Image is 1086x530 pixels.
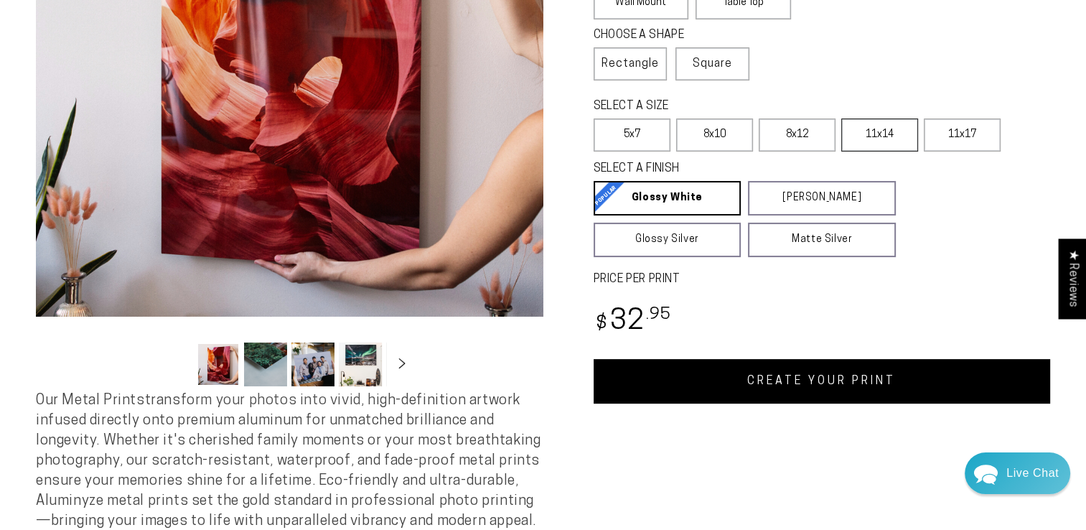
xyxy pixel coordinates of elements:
span: Square [693,55,732,73]
label: 8x10 [676,118,753,152]
button: Load image 3 in gallery view [291,343,334,386]
div: Chat widget toggle [965,452,1070,494]
label: 11x17 [924,118,1001,152]
span: Rectangle [601,55,659,73]
button: Slide left [161,349,192,381]
label: 5x7 [594,118,670,152]
label: PRICE PER PRINT [594,271,1051,288]
a: Glossy White [594,181,741,215]
a: [PERSON_NAME] [748,181,896,215]
button: Load image 4 in gallery view [339,343,382,386]
button: Load image 2 in gallery view [244,343,287,386]
sup: .95 [645,307,671,323]
button: Load image 1 in gallery view [197,343,240,386]
span: Our Metal Prints transform your photos into vivid, high-definition artwork infused directly onto ... [36,394,540,529]
a: Matte Silver [748,223,896,257]
button: Slide right [386,349,418,381]
label: 11x14 [841,118,918,152]
legend: SELECT A SIZE [594,98,862,115]
a: Glossy Silver [594,223,741,257]
legend: CHOOSE A SHAPE [594,27,736,44]
div: Click to open Judge.me floating reviews tab [1059,238,1086,318]
bdi: 32 [594,308,672,336]
legend: SELECT A FINISH [594,161,862,177]
a: CREATE YOUR PRINT [594,359,1051,404]
div: Contact Us Directly [1006,452,1059,494]
span: $ [596,315,608,334]
label: 8x12 [759,118,835,152]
